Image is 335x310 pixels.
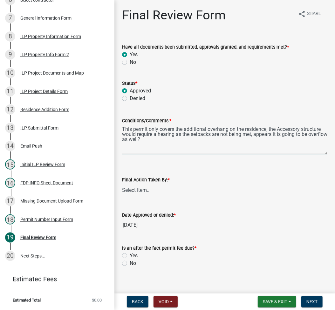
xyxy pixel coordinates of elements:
[20,217,73,222] div: Permit Number Input Form
[127,296,148,307] button: Back
[5,123,15,133] div: 13
[5,141,15,151] div: 14
[13,298,41,302] span: Estimated Total
[5,214,15,225] div: 18
[301,296,323,307] button: Next
[20,181,73,185] div: FDP INFO Sheet Document
[306,299,318,304] span: Next
[293,8,326,20] button: shareShare
[5,68,15,78] div: 10
[5,232,15,243] div: 19
[5,178,15,188] div: 16
[159,299,169,304] span: Void
[5,104,15,115] div: 12
[122,213,176,218] label: Date Approved or denied:
[5,50,15,60] div: 9
[122,45,289,50] label: Have all documents been submitted, approvals granted, and requirements met?
[20,144,42,148] div: Email Push
[20,34,81,39] div: ILP Property Information Form
[130,259,136,267] label: No
[20,235,56,240] div: Final Review Form
[5,86,15,97] div: 11
[122,81,137,86] label: Status
[130,58,136,66] label: No
[5,251,15,261] div: 20
[20,107,69,112] div: Residence Addition Form
[122,246,196,251] label: Is an after the fact permit fee due?
[122,178,170,182] label: Final Action Taken By:
[20,162,65,167] div: Initial ILP Review Form
[122,119,171,123] label: Conditions/Comments:
[122,8,226,23] h1: Final Review Form
[263,299,287,304] span: Save & Exit
[20,199,83,203] div: Missing Document Upload Form
[5,196,15,206] div: 17
[307,10,321,18] span: Share
[154,296,178,307] button: Void
[5,159,15,170] div: 15
[20,126,58,130] div: ILP Submittal Form
[130,87,151,95] label: Approved
[258,296,296,307] button: Save & Exit
[92,298,102,302] span: $0.00
[130,252,138,259] label: Yes
[5,31,15,42] div: 8
[298,10,306,18] i: share
[5,273,104,286] a: Estimated Fees
[130,95,145,102] label: Denied
[20,52,69,57] div: ILP Property Info Form 2
[130,51,138,58] label: Yes
[5,13,15,23] div: 7
[20,71,84,75] div: ILP Project Documents and Map
[20,89,68,94] div: ILP Project Details Form
[20,16,72,20] div: General Information Form
[132,299,143,304] span: Back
